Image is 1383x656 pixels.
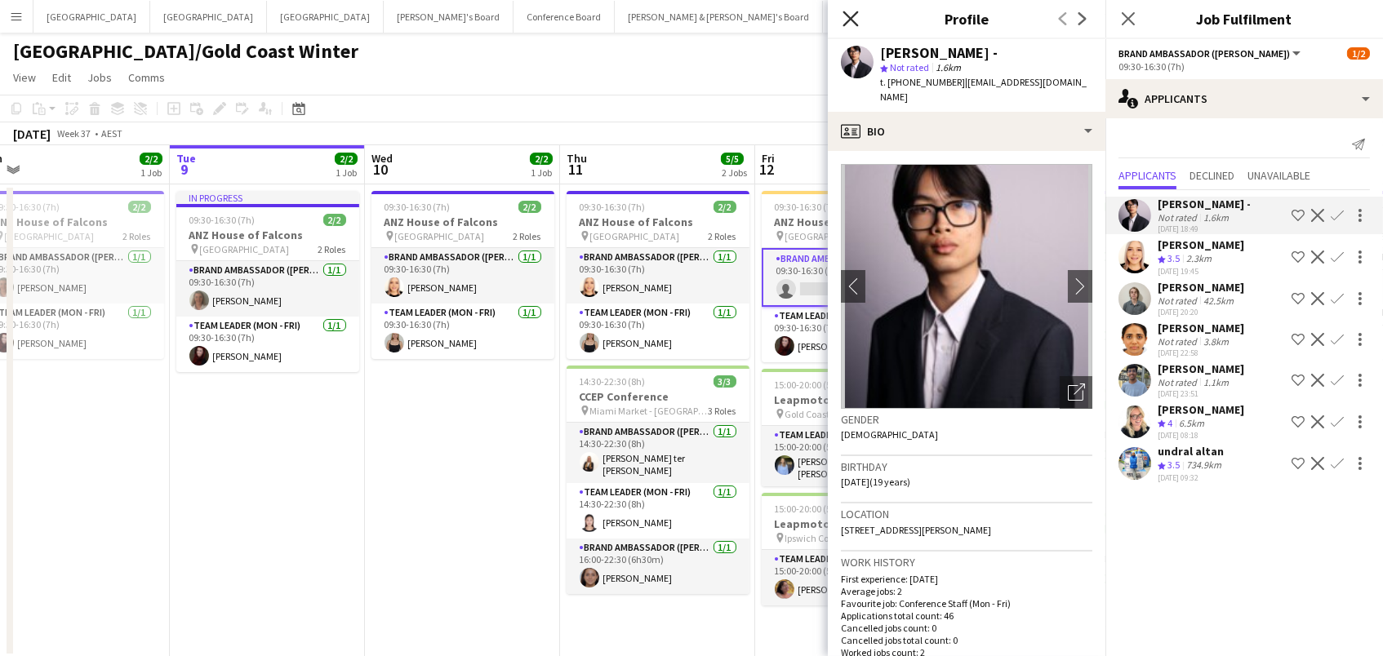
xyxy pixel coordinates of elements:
div: [DATE] 23:51 [1158,388,1244,399]
span: t. [PHONE_NUMBER] [880,76,965,88]
app-job-card: 15:00-20:00 (5h)1/1Leapmotor @ Costcos Gold Coast - [GEOGRAPHIC_DATA]1 RoleTeam Leader (Mon - Fri... [762,369,945,486]
span: [GEOGRAPHIC_DATA] [5,230,95,242]
span: Jobs [87,70,112,85]
app-card-role: Team Leader (Mon - Fri)1/114:30-22:30 (8h)[PERSON_NAME] [567,483,749,539]
span: 1/2 [1347,47,1370,60]
div: [PERSON_NAME] [1158,280,1244,295]
button: [GEOGRAPHIC_DATA] [150,1,267,33]
div: 1.6km [1200,211,1232,224]
span: 9 [174,160,196,179]
button: Brand Ambassador ([PERSON_NAME]) [1118,47,1303,60]
img: Crew avatar or photo [841,164,1092,409]
app-job-card: 14:30-22:30 (8h)3/3CCEP Conference Miami Market - [GEOGRAPHIC_DATA]3 RolesBrand Ambassador ([PERS... [567,366,749,594]
div: Open photos pop-in [1060,376,1092,409]
a: Jobs [81,67,118,88]
span: 2/2 [140,153,162,165]
h3: Leapmotor @ Costcos [762,516,945,531]
div: 1.1km [1200,376,1232,388]
span: 2/2 [323,214,346,226]
div: [DATE] 09:32 [1158,472,1225,483]
div: [PERSON_NAME] [1158,237,1244,252]
app-card-role: Brand Ambassador ([PERSON_NAME])1/109:30-16:30 (7h)[PERSON_NAME] [176,261,359,317]
app-card-role: Brand Ambassador ([PERSON_NAME])1/109:30-16:30 (7h)[PERSON_NAME] [567,248,749,304]
span: 11 [564,160,587,179]
div: [DATE] 18:49 [1158,224,1251,234]
h3: ANZ House of Falcons [762,215,945,229]
span: [GEOGRAPHIC_DATA] [395,230,485,242]
span: 2/2 [530,153,553,165]
app-card-role: Team Leader (Mon - Fri)1/109:30-16:30 (7h)[PERSON_NAME] [371,304,554,359]
div: Bio [828,112,1105,151]
span: 15:00-20:00 (5h) [775,379,841,391]
div: [PERSON_NAME] [1158,321,1244,335]
div: Not rated [1158,335,1200,348]
div: 3.8km [1200,335,1232,348]
span: 10 [369,160,393,179]
div: Not rated [1158,211,1200,224]
app-card-role: Brand Ambassador ([PERSON_NAME])1/109:30-16:30 (7h)[PERSON_NAME] [371,248,554,304]
div: AEST [101,127,122,140]
span: Declined [1190,170,1234,181]
app-job-card: 09:30-16:30 (7h)1/2ANZ House of Falcons [GEOGRAPHIC_DATA]2 RolesBrand Ambassador ([PERSON_NAME])1... [762,191,945,362]
span: 09:30-16:30 (7h) [775,201,841,213]
span: 09:30-16:30 (7h) [189,214,256,226]
div: 09:30-16:30 (7h) [1118,60,1370,73]
p: Average jobs: 2 [841,585,1092,597]
button: Conference Board [514,1,615,33]
div: 2 Jobs [722,166,747,179]
button: [PERSON_NAME] & [PERSON_NAME]'s Board [615,1,823,33]
span: 5/5 [721,153,744,165]
div: [PERSON_NAME] [1158,402,1244,417]
span: Ipswich Costco, [STREET_ADDRESS] [785,532,908,544]
app-job-card: 09:30-16:30 (7h)2/2ANZ House of Falcons [GEOGRAPHIC_DATA]2 RolesBrand Ambassador ([PERSON_NAME])1... [567,191,749,359]
h3: Leapmotor @ Costcos [762,392,945,407]
span: Brand Ambassador (Mon - Fri) [1118,47,1290,60]
span: 2 Roles [709,230,736,242]
h3: Gender [841,412,1092,427]
span: [DATE] (19 years) [841,476,910,488]
app-job-card: 09:30-16:30 (7h)2/2ANZ House of Falcons [GEOGRAPHIC_DATA]2 RolesBrand Ambassador ([PERSON_NAME])1... [371,191,554,359]
span: [STREET_ADDRESS][PERSON_NAME] [841,524,991,536]
div: undral altan [1158,444,1225,459]
div: [PERSON_NAME] - [1158,197,1251,211]
button: [GEOGRAPHIC_DATA] [33,1,150,33]
h3: Work history [841,555,1092,570]
div: 42.5km [1200,295,1237,307]
h3: Job Fulfilment [1105,8,1383,29]
div: Applicants [1105,79,1383,118]
span: Unavailable [1247,170,1310,181]
div: [PERSON_NAME] - [880,46,998,60]
p: First experience: [DATE] [841,573,1092,585]
a: Edit [46,67,78,88]
div: [PERSON_NAME] [1158,361,1244,376]
span: Miami Market - [GEOGRAPHIC_DATA] [590,405,709,417]
app-card-role: Team Leader (Mon - Fri)1/109:30-16:30 (7h)[PERSON_NAME] [762,307,945,362]
span: Comms [128,70,165,85]
span: 09:30-16:30 (7h) [580,201,646,213]
div: [DATE] 22:58 [1158,348,1244,358]
span: 3.5 [1167,252,1180,264]
app-card-role: Brand Ambassador ([PERSON_NAME])1I7A0/109:30-16:30 (7h) [762,248,945,307]
app-card-role: Team Leader (Mon - Fri)1/109:30-16:30 (7h)[PERSON_NAME] [176,317,359,372]
span: 3 Roles [709,405,736,417]
h1: [GEOGRAPHIC_DATA]/Gold Coast Winter [13,39,358,64]
span: 1.6km [932,61,964,73]
div: [DATE] 19:45 [1158,266,1244,277]
app-card-role: Team Leader (Mon - Fri)1/115:00-20:00 (5h)[PERSON_NAME] [762,550,945,605]
span: 3/3 [714,375,736,388]
span: Not rated [890,61,929,73]
span: 2 Roles [318,243,346,255]
a: View [7,67,42,88]
h3: ANZ House of Falcons [567,215,749,229]
span: [GEOGRAPHIC_DATA] [200,243,290,255]
span: | [EMAIL_ADDRESS][DOMAIN_NAME] [880,76,1087,103]
span: View [13,70,36,85]
h3: ANZ House of Falcons [176,228,359,242]
app-job-card: 15:00-20:00 (5h)1/1Leapmotor @ Costcos Ipswich Costco, [STREET_ADDRESS]1 RoleTeam Leader (Mon - F... [762,493,945,605]
span: Fri [762,151,775,166]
